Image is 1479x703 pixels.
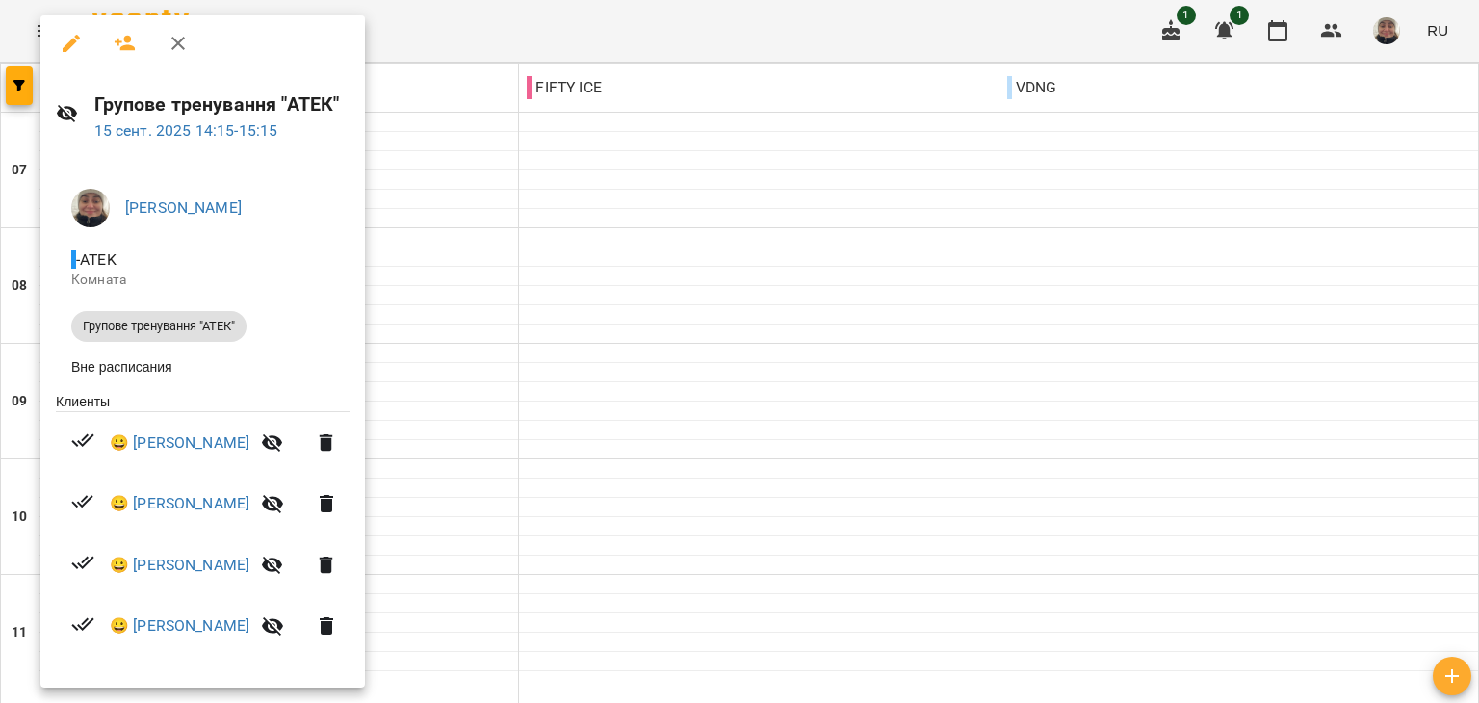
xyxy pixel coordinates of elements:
[110,431,249,455] a: 😀 [PERSON_NAME]
[125,198,242,217] a: [PERSON_NAME]
[71,429,94,452] svg: Визит оплачен
[71,318,246,335] span: Групове тренування "АТЕК"
[110,554,249,577] a: 😀 [PERSON_NAME]
[56,392,350,664] ul: Клиенты
[110,614,249,638] a: 😀 [PERSON_NAME]
[71,612,94,636] svg: Визит оплачен
[94,121,278,140] a: 15 сент. 2025 14:15-15:15
[56,350,350,384] li: Вне расписания
[71,189,110,227] img: 4cf27c03cdb7f7912a44474f3433b006.jpeg
[71,551,94,574] svg: Визит оплачен
[71,250,120,269] span: - ATEK
[94,90,350,119] h6: Групове тренування "АТЕК"
[71,271,334,290] p: Комната
[71,490,94,513] svg: Визит оплачен
[110,492,249,515] a: 😀 [PERSON_NAME]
